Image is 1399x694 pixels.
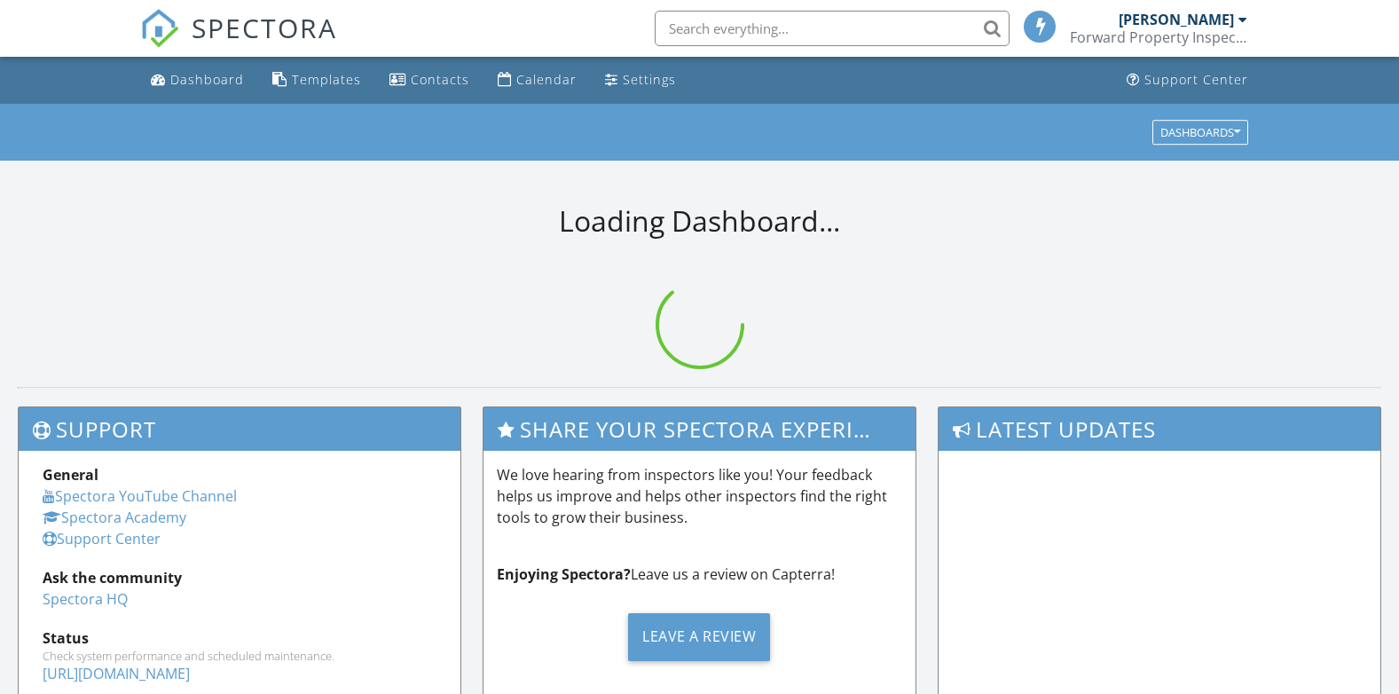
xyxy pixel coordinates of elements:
a: Spectora YouTube Channel [43,486,237,506]
a: Spectora Academy [43,508,186,527]
a: Support Center [43,529,161,548]
a: Templates [265,64,368,97]
a: [URL][DOMAIN_NAME] [43,664,190,683]
strong: General [43,465,98,485]
div: Check system performance and scheduled maintenance. [43,649,436,663]
span: SPECTORA [192,9,337,46]
h3: Latest Updates [939,407,1380,451]
div: [PERSON_NAME] [1119,11,1234,28]
img: The Best Home Inspection Software - Spectora [140,9,179,48]
div: Status [43,627,436,649]
h3: Support [19,407,460,451]
a: Support Center [1120,64,1255,97]
a: Contacts [382,64,476,97]
a: Settings [598,64,683,97]
h3: Share Your Spectora Experience [483,407,915,451]
div: Templates [292,71,361,88]
div: Forward Property Inspections [1070,28,1247,46]
div: Ask the community [43,567,436,588]
div: Support Center [1144,71,1248,88]
div: Settings [623,71,676,88]
div: Contacts [411,71,469,88]
a: Spectora HQ [43,589,128,609]
div: Calendar [516,71,577,88]
div: Leave a Review [628,613,770,661]
a: Dashboard [144,64,251,97]
strong: Enjoying Spectora? [497,564,631,584]
input: Search everything... [655,11,1010,46]
a: Calendar [491,64,584,97]
p: Leave us a review on Capterra! [497,564,901,585]
button: Dashboards [1152,120,1248,145]
p: We love hearing from inspectors like you! Your feedback helps us improve and helps other inspecto... [497,464,901,528]
a: Leave a Review [497,599,901,674]
div: Dashboard [170,71,244,88]
a: SPECTORA [140,24,337,61]
div: Dashboards [1160,126,1240,138]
